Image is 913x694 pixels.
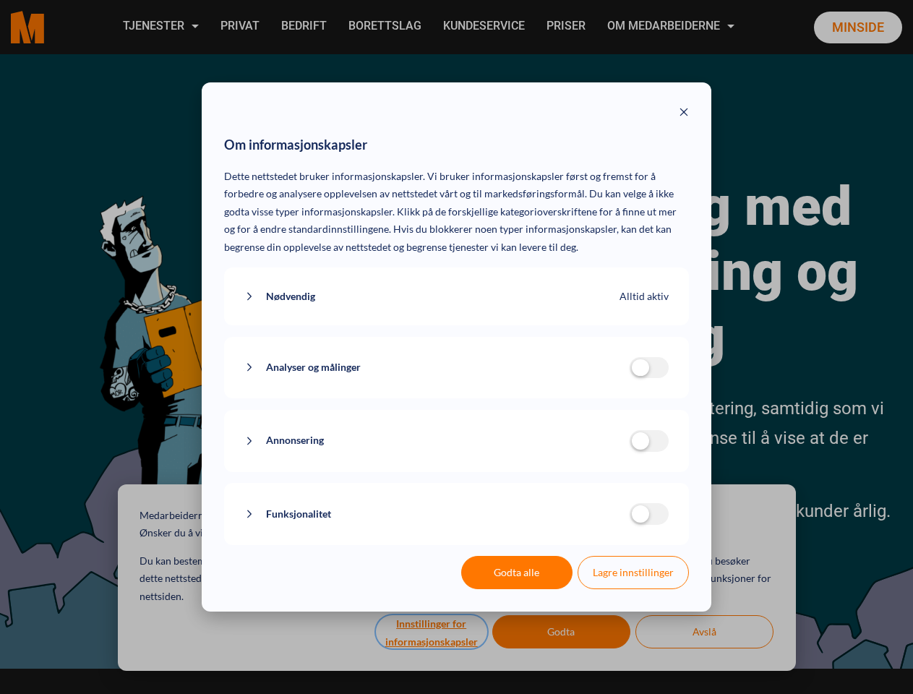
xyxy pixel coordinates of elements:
p: Dette nettstedet bruker informasjonskapsler. Vi bruker informasjonskapsler først og fremst for å ... [224,168,689,257]
span: Nødvendig [266,288,315,306]
button: Nødvendig [244,288,620,306]
button: Godta alle [461,556,573,589]
button: Close modal [679,105,689,123]
span: Annonsering [266,432,324,450]
span: Funksjonalitet [266,505,331,523]
span: Analyser og målinger [266,359,361,377]
span: Om informasjonskapsler [224,134,367,157]
button: Analyser og målinger [244,359,630,377]
button: Annonsering [244,432,630,450]
span: Alltid aktiv [620,288,669,306]
button: Funksjonalitet [244,505,630,523]
button: Lagre innstillinger [578,556,689,589]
